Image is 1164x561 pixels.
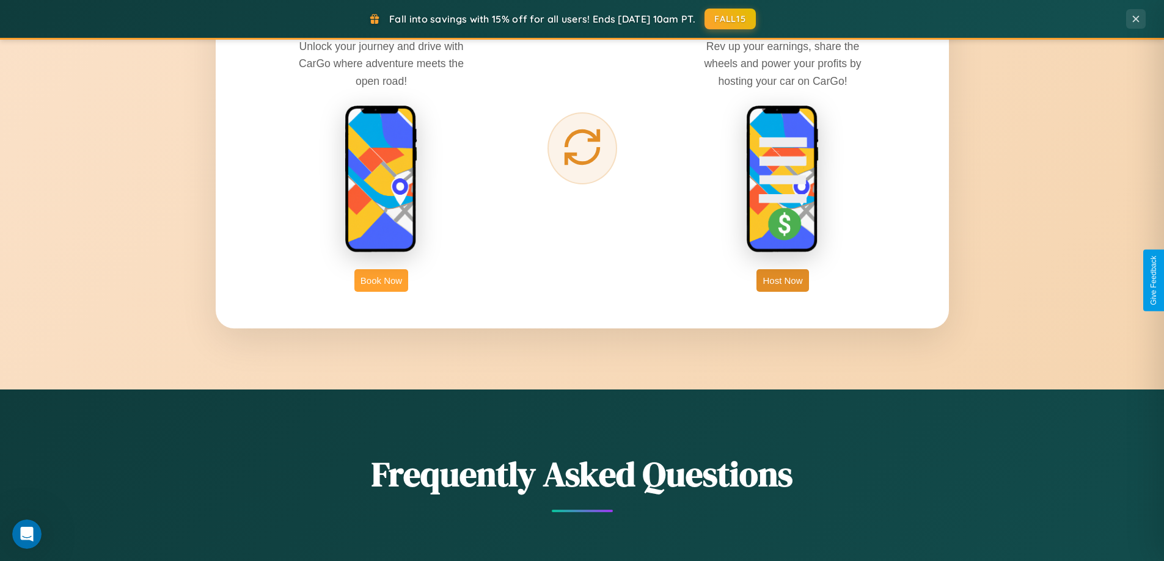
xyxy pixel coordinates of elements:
h2: Frequently Asked Questions [216,451,949,498]
div: Give Feedback [1149,256,1158,305]
p: Unlock your journey and drive with CarGo where adventure meets the open road! [290,38,473,89]
iframe: Intercom live chat [12,519,42,549]
span: Fall into savings with 15% off for all users! Ends [DATE] 10am PT. [389,13,695,25]
img: host phone [746,105,819,254]
p: Rev up your earnings, share the wheels and power your profits by hosting your car on CarGo! [691,38,874,89]
button: FALL15 [705,9,756,29]
button: Book Now [354,269,408,292]
img: rent phone [345,105,418,254]
button: Host Now [756,269,808,292]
